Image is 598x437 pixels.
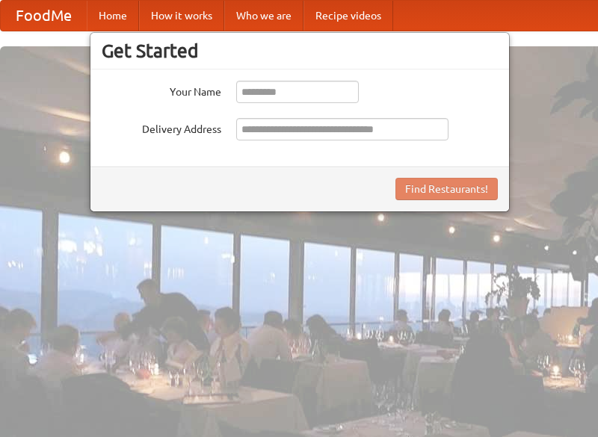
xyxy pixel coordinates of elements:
a: Recipe videos [303,1,393,31]
label: Your Name [102,81,221,99]
button: Find Restaurants! [395,178,498,200]
a: Home [87,1,139,31]
a: FoodMe [1,1,87,31]
a: How it works [139,1,224,31]
h3: Get Started [102,40,498,62]
label: Delivery Address [102,118,221,137]
a: Who we are [224,1,303,31]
